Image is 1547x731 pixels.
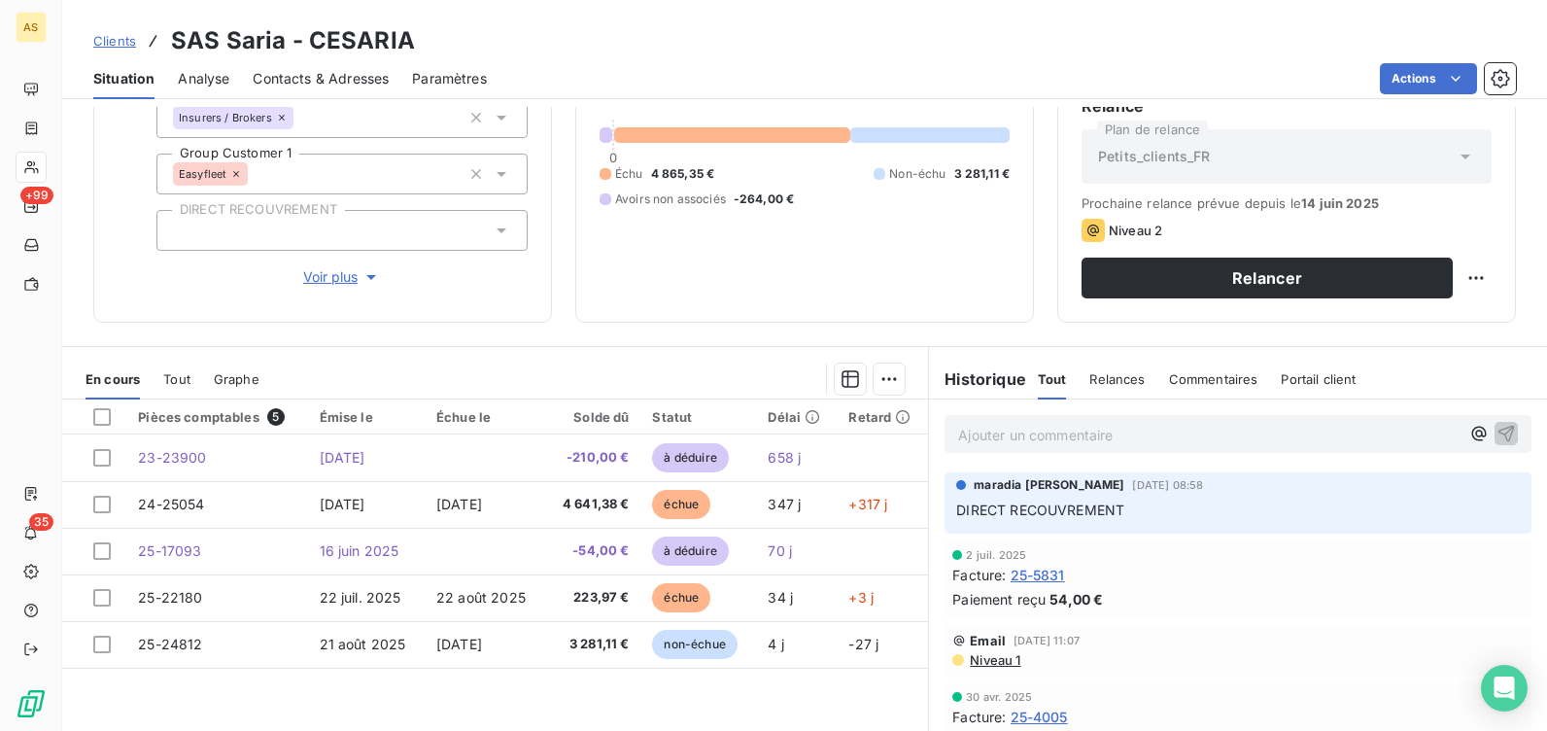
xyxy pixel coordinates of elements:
span: à déduire [652,443,728,472]
span: 25-4005 [1011,707,1068,727]
span: -54,00 € [557,541,630,561]
span: 34 j [768,589,793,606]
span: Clients [93,33,136,49]
span: maradia [PERSON_NAME] [974,476,1124,494]
span: 658 j [768,449,801,466]
span: 16 juin 2025 [320,542,399,559]
span: 25-5831 [1011,565,1065,585]
span: Facture : [952,565,1006,585]
h3: SAS Saria - CESARIA [171,23,415,58]
span: 3 281,11 € [954,165,1011,183]
span: Facture : [952,707,1006,727]
span: En cours [86,371,140,387]
span: Niveau 2 [1109,223,1162,238]
input: Ajouter une valeur [248,165,263,183]
div: Délai [768,409,825,425]
span: 35 [29,513,53,531]
span: Graphe [214,371,259,387]
span: 223,97 € [557,588,630,608]
span: Contacts & Adresses [253,69,389,88]
span: 54,00 € [1049,589,1103,609]
span: Petits_clients_FR [1098,147,1211,166]
span: Paiement reçu [952,589,1046,609]
span: 23-23900 [138,449,206,466]
div: Statut [652,409,744,425]
span: 25-24812 [138,636,202,652]
span: [DATE] [320,449,365,466]
span: 0 [609,150,617,165]
span: Relances [1089,371,1145,387]
button: Voir plus [156,266,528,288]
input: Ajouter une valeur [173,222,189,239]
span: échue [652,490,710,519]
span: [DATE] [436,496,482,512]
img: Logo LeanPay [16,688,47,719]
div: Open Intercom Messenger [1481,665,1528,712]
span: 25-22180 [138,589,202,606]
span: non-échue [652,630,737,659]
span: DIRECT RECOUVREMENT [956,502,1124,518]
div: Solde dû [557,409,630,425]
span: [DATE] [320,496,365,512]
span: Commentaires [1169,371,1258,387]
span: Analyse [178,69,229,88]
span: Tout [163,371,190,387]
span: 14 juin 2025 [1301,195,1379,211]
span: Tout [1038,371,1067,387]
span: -210,00 € [557,448,630,468]
span: [DATE] [436,636,482,652]
span: 3 281,11 € [557,635,630,654]
span: Paramètres [412,69,487,88]
span: -264,00 € [734,191,794,208]
span: Voir plus [303,267,381,287]
span: 4 j [768,636,783,652]
span: 5 [267,408,285,426]
span: [DATE] 11:07 [1014,635,1080,646]
div: AS [16,12,47,43]
span: [DATE] 08:58 [1132,479,1203,491]
span: Prochaine relance prévue depuis le [1082,195,1492,211]
h6: Historique [929,367,1026,391]
span: 347 j [768,496,801,512]
span: 70 j [768,542,792,559]
span: 4 865,35 € [651,165,715,183]
span: 24-25054 [138,496,204,512]
span: 30 avr. 2025 [966,691,1032,703]
span: échue [652,583,710,612]
span: Email [970,633,1006,648]
div: Émise le [320,409,413,425]
span: +3 j [848,589,874,606]
span: Niveau 1 [968,652,1020,668]
span: -27 j [848,636,878,652]
span: 2 juil. 2025 [966,549,1026,561]
span: 22 août 2025 [436,589,526,606]
a: Clients [93,31,136,51]
span: Avoirs non associés [615,191,726,208]
span: 4 641,38 € [557,495,630,514]
span: Situation [93,69,155,88]
span: Non-échu [889,165,945,183]
span: Échu [615,165,643,183]
span: +99 [20,187,53,204]
span: +317 j [848,496,887,512]
input: Ajouter une valeur [293,109,309,126]
a: +99 [16,191,46,222]
span: 21 août 2025 [320,636,406,652]
div: Pièces comptables [138,408,295,426]
button: Relancer [1082,258,1453,298]
span: 25-17093 [138,542,201,559]
button: Actions [1380,63,1477,94]
span: Insurers / Brokers [179,112,272,123]
div: Échue le [436,409,533,425]
span: 22 juil. 2025 [320,589,401,606]
span: Easyfleet [179,168,226,180]
span: Portail client [1281,371,1356,387]
div: Retard [848,409,916,425]
span: à déduire [652,537,728,566]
